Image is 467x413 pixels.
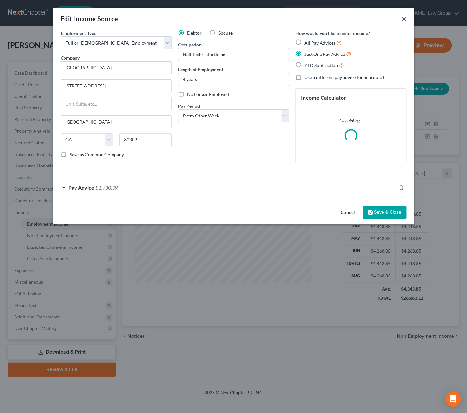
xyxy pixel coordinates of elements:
h5: Income Calculator [301,94,401,102]
button: × [402,15,406,23]
span: YTD Subtraction [304,63,338,68]
span: Save as Common Company [70,152,124,157]
span: Spouse [218,30,233,35]
label: Occupation [178,41,202,48]
input: Unit, Suite, etc... [61,97,171,110]
span: Company [61,55,80,61]
span: All Pay Advices [304,40,335,45]
span: Pay Advice [68,185,94,191]
input: ex: 2 years [178,73,289,86]
input: Enter zip... [119,133,172,146]
input: Enter city... [61,116,171,128]
label: How would you like to enter income? [295,30,370,36]
input: Search company by name... [61,61,172,74]
button: Save & Close [363,206,406,219]
span: Use a different pay advice for Schedule I [304,75,384,80]
div: Edit Income Source [61,14,118,23]
span: Employment Type [61,30,96,36]
span: $1,730.39 [95,185,118,191]
span: Pay Period [178,103,200,109]
input: -- [178,48,289,61]
span: No Longer Employed [187,91,229,97]
span: Debtor [187,30,202,35]
button: Cancel [335,206,360,219]
p: Calculating... [301,117,401,124]
input: Enter address... [61,80,171,92]
div: Open Intercom Messenger [445,391,461,407]
span: Just One Pay Advice [304,51,345,57]
label: Length of Employment [178,66,223,73]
